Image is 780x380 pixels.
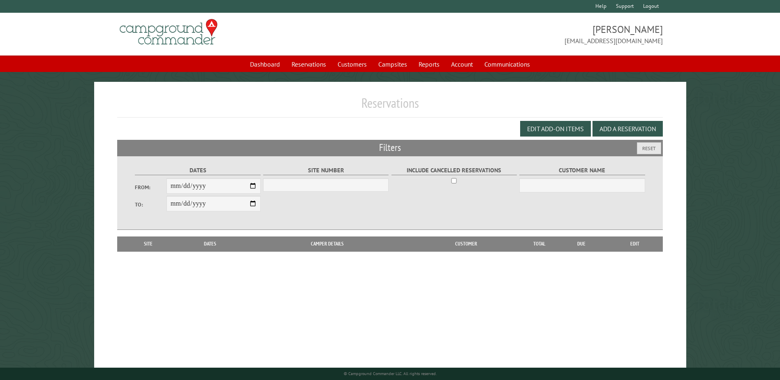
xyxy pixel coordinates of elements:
span: [PERSON_NAME] [EMAIL_ADDRESS][DOMAIN_NAME] [390,23,663,46]
a: Account [446,56,478,72]
h1: Reservations [117,95,662,118]
a: Dashboard [245,56,285,72]
th: Edit [607,236,663,251]
th: Dates [175,236,245,251]
label: Include Cancelled Reservations [391,166,517,175]
label: Site Number [263,166,389,175]
a: Reports [414,56,444,72]
button: Edit Add-on Items [520,121,591,137]
label: From: [135,183,166,191]
h2: Filters [117,140,662,155]
th: Total [523,236,555,251]
label: To: [135,201,166,209]
label: Customer Name [519,166,645,175]
th: Site [121,236,175,251]
img: Campground Commander [117,16,220,48]
th: Camper Details [245,236,409,251]
a: Campsites [373,56,412,72]
button: Reset [637,142,661,154]
a: Communications [479,56,535,72]
th: Due [555,236,607,251]
button: Add a Reservation [593,121,663,137]
a: Reservations [287,56,331,72]
label: Dates [135,166,260,175]
a: Customers [333,56,372,72]
th: Customer [409,236,523,251]
small: © Campground Commander LLC. All rights reserved. [344,371,437,376]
